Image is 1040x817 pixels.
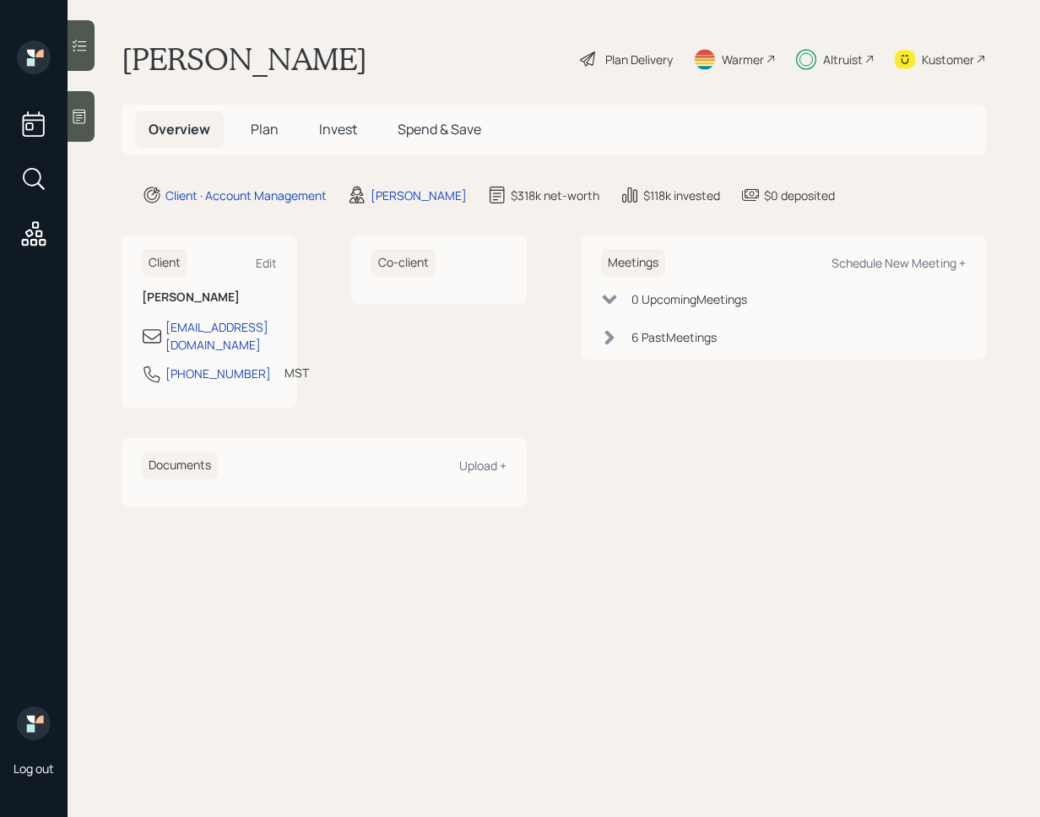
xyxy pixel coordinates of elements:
[256,255,277,271] div: Edit
[142,452,218,479] h6: Documents
[643,187,720,204] div: $118k invested
[284,364,309,381] div: MST
[165,187,327,204] div: Client · Account Management
[149,120,210,138] span: Overview
[165,318,277,354] div: [EMAIL_ADDRESS][DOMAIN_NAME]
[165,365,271,382] div: [PHONE_NUMBER]
[922,51,974,68] div: Kustomer
[722,51,764,68] div: Warmer
[251,120,279,138] span: Plan
[142,249,187,277] h6: Client
[601,249,665,277] h6: Meetings
[605,51,673,68] div: Plan Delivery
[459,457,506,473] div: Upload +
[631,290,747,308] div: 0 Upcoming Meeting s
[122,41,367,78] h1: [PERSON_NAME]
[14,760,54,776] div: Log out
[831,255,966,271] div: Schedule New Meeting +
[823,51,863,68] div: Altruist
[371,187,467,204] div: [PERSON_NAME]
[17,706,51,740] img: retirable_logo.png
[371,249,436,277] h6: Co-client
[511,187,599,204] div: $318k net-worth
[142,290,277,305] h6: [PERSON_NAME]
[631,328,717,346] div: 6 Past Meeting s
[398,120,481,138] span: Spend & Save
[319,120,357,138] span: Invest
[764,187,835,204] div: $0 deposited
